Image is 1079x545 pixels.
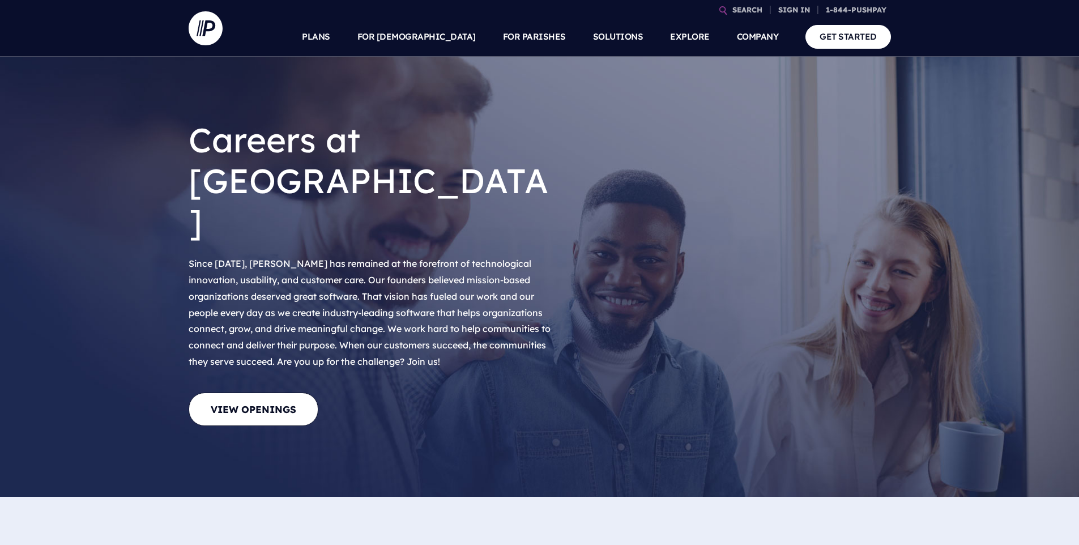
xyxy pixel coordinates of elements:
[189,393,318,426] a: View Openings
[357,17,476,57] a: FOR [DEMOGRAPHIC_DATA]
[737,17,779,57] a: COMPANY
[805,25,891,48] a: GET STARTED
[670,17,710,57] a: EXPLORE
[593,17,643,57] a: SOLUTIONS
[302,17,330,57] a: PLANS
[189,110,557,251] h1: Careers at [GEOGRAPHIC_DATA]
[503,17,566,57] a: FOR PARISHES
[189,258,551,367] span: Since [DATE], [PERSON_NAME] has remained at the forefront of technological innovation, usability,...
